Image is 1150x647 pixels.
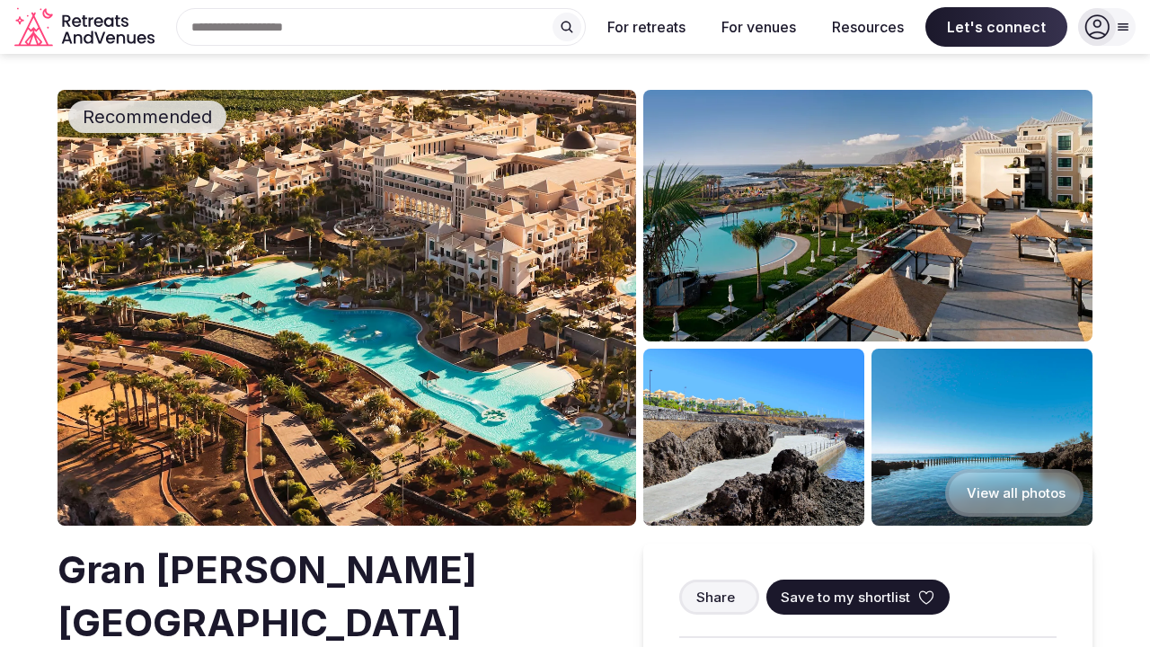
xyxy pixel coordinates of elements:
img: Venue gallery photo [643,90,1092,341]
svg: Retreats and Venues company logo [14,7,158,48]
button: For venues [707,7,810,47]
button: Share [679,580,759,615]
img: Venue gallery photo [643,349,864,526]
img: Venue gallery photo [871,349,1092,526]
span: Recommended [75,104,219,129]
button: For retreats [593,7,700,47]
button: Save to my shortlist [766,580,950,615]
span: Let's connect [925,7,1067,47]
button: Resources [818,7,918,47]
span: Save to my shortlist [781,588,910,607]
span: Share [696,588,735,607]
div: Recommended [68,101,226,133]
a: Visit the homepage [14,7,158,48]
button: View all photos [945,469,1084,517]
img: Venue cover photo [57,90,636,526]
